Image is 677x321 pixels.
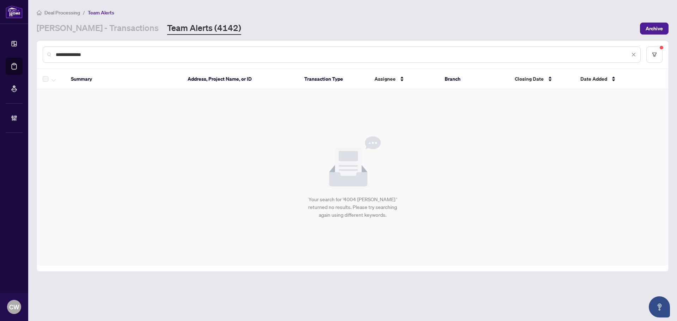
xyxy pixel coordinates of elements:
[580,75,607,83] span: Date Added
[515,75,544,83] span: Closing Date
[652,52,657,57] span: filter
[6,5,23,18] img: logo
[509,69,575,89] th: Closing Date
[575,69,659,89] th: Date Added
[88,10,114,16] span: Team Alerts
[65,69,182,89] th: Summary
[649,296,670,317] button: Open asap
[182,69,299,89] th: Address, Project Name, or ID
[439,69,509,89] th: Branch
[37,10,42,15] span: home
[631,52,636,57] span: close
[369,69,439,89] th: Assignee
[37,22,159,35] a: [PERSON_NAME] - Transactions
[83,8,85,17] li: /
[9,302,19,312] span: CW
[324,136,381,190] img: Null State Icon
[299,69,369,89] th: Transaction Type
[646,47,663,63] button: filter
[640,23,669,35] button: Archive
[646,23,663,34] span: Archive
[305,196,401,219] div: Your search for '4004 [PERSON_NAME] ' returned no results. Please try searching again using diffe...
[374,75,396,83] span: Assignee
[44,10,80,16] span: Deal Processing
[167,22,241,35] a: Team Alerts (4142)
